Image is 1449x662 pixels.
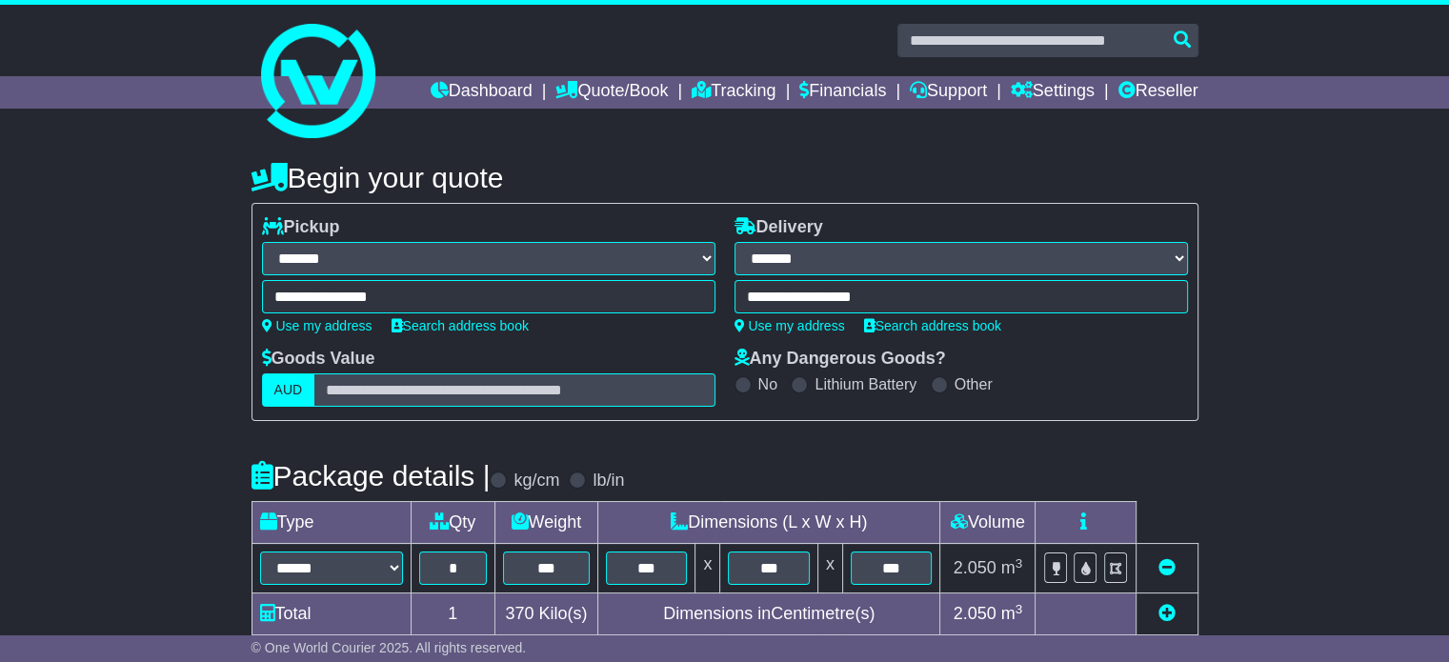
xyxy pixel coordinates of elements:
[864,318,1001,333] a: Search address book
[940,502,1036,544] td: Volume
[392,318,529,333] a: Search address book
[1001,558,1023,577] span: m
[758,375,777,393] label: No
[1001,604,1023,623] span: m
[494,593,597,635] td: Kilo(s)
[735,349,946,370] label: Any Dangerous Goods?
[597,502,939,544] td: Dimensions (L x W x H)
[1016,556,1023,571] sup: 3
[1158,558,1176,577] a: Remove this item
[1117,76,1197,109] a: Reseller
[252,460,491,491] h4: Package details |
[954,604,996,623] span: 2.050
[262,349,375,370] label: Goods Value
[513,471,559,491] label: kg/cm
[252,162,1198,193] h4: Begin your quote
[411,502,494,544] td: Qty
[692,76,775,109] a: Tracking
[252,502,411,544] td: Type
[910,76,987,109] a: Support
[262,217,340,238] label: Pickup
[262,318,372,333] a: Use my address
[431,76,533,109] a: Dashboard
[252,593,411,635] td: Total
[1011,76,1095,109] a: Settings
[955,375,993,393] label: Other
[817,544,842,593] td: x
[262,373,315,407] label: AUD
[593,471,624,491] label: lb/in
[494,502,597,544] td: Weight
[597,593,939,635] td: Dimensions in Centimetre(s)
[411,593,494,635] td: 1
[252,640,527,655] span: © One World Courier 2025. All rights reserved.
[505,604,533,623] span: 370
[555,76,668,109] a: Quote/Book
[1158,604,1176,623] a: Add new item
[1016,602,1023,616] sup: 3
[695,544,720,593] td: x
[735,217,823,238] label: Delivery
[799,76,886,109] a: Financials
[815,375,916,393] label: Lithium Battery
[735,318,845,333] a: Use my address
[954,558,996,577] span: 2.050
